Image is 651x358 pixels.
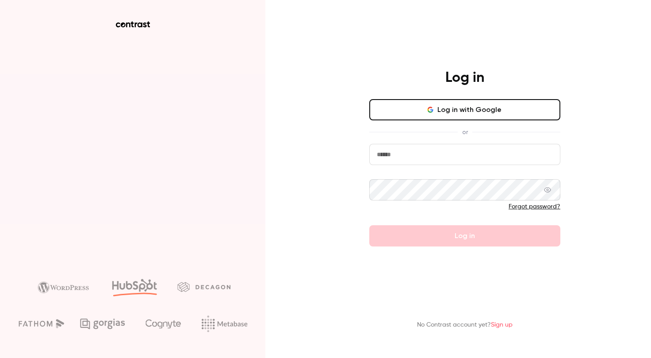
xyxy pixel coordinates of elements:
[177,282,230,292] img: decagon
[458,127,472,137] span: or
[369,99,560,120] button: Log in with Google
[491,322,513,328] a: Sign up
[509,204,560,210] a: Forgot password?
[417,320,513,330] p: No Contrast account yet?
[445,69,484,87] h4: Log in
